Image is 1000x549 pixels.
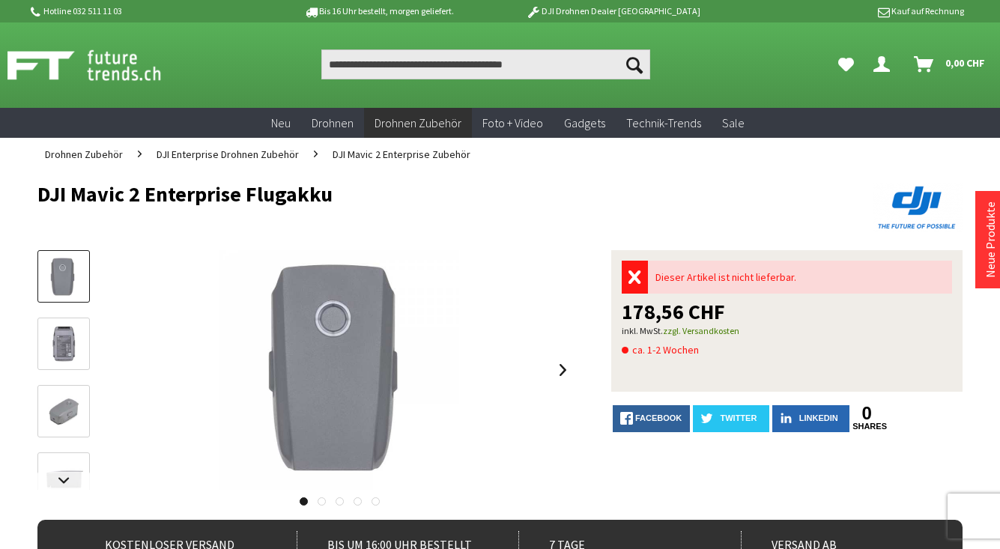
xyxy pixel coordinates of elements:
a: zzgl. Versandkosten [663,325,739,336]
span: Foto + Video [482,115,543,130]
span: Drohnen [312,115,354,130]
span: Neu [271,115,291,130]
span: twitter [720,413,757,422]
p: Hotline 032 511 11 03 [28,2,262,20]
div: Dieser Artikel ist nicht lieferbar. [648,261,952,294]
p: Kauf auf Rechnung [730,2,964,20]
a: Foto + Video [472,108,554,139]
a: Drohnen [301,108,364,139]
a: Neue Produkte [983,201,998,278]
span: ca. 1-2 Wochen [622,341,699,359]
span: LinkedIn [799,413,838,422]
button: Suchen [619,49,650,79]
a: DJI Enterprise Drohnen Zubehör [149,138,306,171]
span: DJI Mavic 2 Enterprise Zubehör [333,148,470,161]
img: Shop Futuretrends - zur Startseite wechseln [7,46,194,84]
h1: DJI Mavic 2 Enterprise Flugakku [37,183,778,205]
span: Sale [722,115,745,130]
span: DJI Enterprise Drohnen Zubehör [157,148,299,161]
input: Produkt, Marke, Kategorie, EAN, Artikelnummer… [321,49,650,79]
a: Gadgets [554,108,616,139]
a: Drohnen Zubehör [37,138,130,171]
img: Vorschau: DJI Mavic 2 Enterprise Flugakku [42,255,85,299]
a: Meine Favoriten [831,49,861,79]
span: 178,56 CHF [622,301,725,322]
img: DJI [873,183,963,232]
a: LinkedIn [772,405,849,432]
a: facebook [613,405,690,432]
p: DJI Drohnen Dealer [GEOGRAPHIC_DATA] [496,2,730,20]
span: Drohnen Zubehör [375,115,461,130]
a: Drohnen Zubehör [364,108,472,139]
a: Neu [261,108,301,139]
a: Technik-Trends [616,108,712,139]
a: twitter [693,405,770,432]
a: Warenkorb [908,49,993,79]
a: Sale [712,108,755,139]
img: DJI Mavic 2 Enterprise Flugakku [219,250,459,490]
p: Bis 16 Uhr bestellt, morgen geliefert. [262,2,496,20]
span: Drohnen Zubehör [45,148,123,161]
span: Technik-Trends [626,115,701,130]
span: Gadgets [564,115,605,130]
span: 0,00 CHF [945,51,985,75]
p: inkl. MwSt. [622,322,952,340]
a: shares [852,422,881,431]
a: Hi, Didier - Dein Konto [867,49,902,79]
a: 0 [852,405,881,422]
span: facebook [635,413,682,422]
a: DJI Mavic 2 Enterprise Zubehör [325,138,478,171]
